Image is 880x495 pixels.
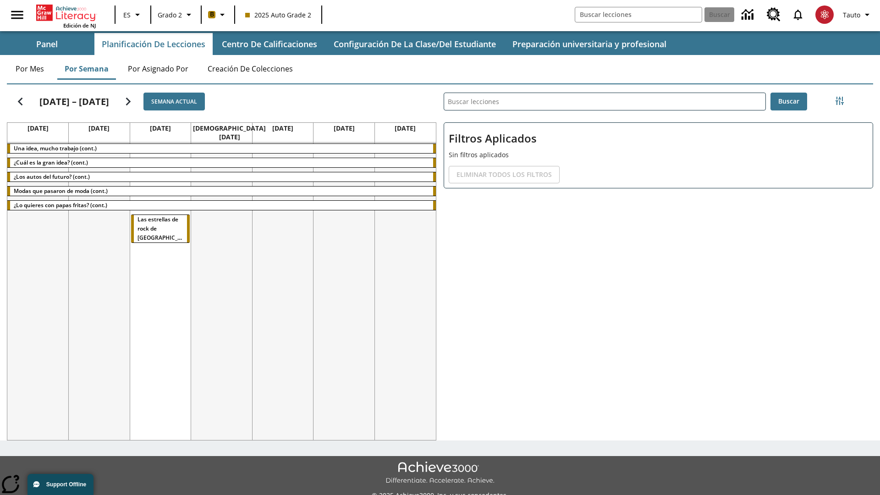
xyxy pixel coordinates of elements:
[14,201,107,209] span: ¿Lo quieres con papas fritas? (cont.)
[786,3,810,27] a: Notificaciones
[839,6,876,23] button: Perfil/Configuración
[200,58,300,80] button: Creación de colecciones
[158,10,182,20] span: Grado 2
[7,58,53,80] button: Por mes
[736,2,761,27] a: Centro de información
[761,2,786,27] a: Centro de recursos, Se abrirá en una pestaña nueva.
[118,6,148,23] button: Lenguaje: ES, Selecciona un idioma
[27,474,93,495] button: Support Offline
[7,144,436,153] div: Una idea, mucho trabajo (cont.)
[46,481,86,488] span: Support Offline
[449,127,868,150] h2: Filtros Aplicados
[143,93,205,110] button: Semana actual
[843,10,860,20] span: Tauto
[191,123,268,142] a: 28 de agosto de 2025
[245,10,311,20] span: 2025 Auto Grade 2
[7,201,436,210] div: ¿Lo quieres con papas fritas? (cont.)
[444,122,873,188] div: Filtros Aplicados
[14,187,108,195] span: Modas que pasaron de moda (cont.)
[7,158,436,167] div: ¿Cuál es la gran idea? (cont.)
[436,81,873,440] div: Buscar
[123,10,131,20] span: ES
[36,3,96,29] div: Portada
[154,6,198,23] button: Grado: Grado 2, Elige un grado
[204,6,231,23] button: Boost El color de la clase es anaranjado claro. Cambiar el color de la clase.
[4,1,31,28] button: Abrir el menú lateral
[575,7,702,22] input: Buscar campo
[1,33,93,55] button: Panel
[7,187,436,196] div: Modas que pasaron de moda (cont.)
[26,123,50,133] a: 25 de agosto de 2025
[770,93,807,110] button: Buscar
[332,123,357,133] a: 30 de agosto de 2025
[63,22,96,29] span: Edición de NJ
[815,5,834,24] img: avatar image
[385,462,495,485] img: Achieve3000 Differentiate Accelerate Achieve
[214,33,324,55] button: Centro de calificaciones
[505,33,674,55] button: Preparación universitaria y profesional
[14,144,97,152] span: Una idea, mucho trabajo (cont.)
[393,123,418,133] a: 31 de agosto de 2025
[137,215,194,242] span: Las estrellas de rock de Madagascar
[14,173,90,181] span: ¿Los autos del futuro? (cont.)
[57,58,116,80] button: Por semana
[9,90,32,113] button: Regresar
[270,123,295,133] a: 29 de agosto de 2025
[444,93,765,110] input: Buscar lecciones
[39,96,109,107] h2: [DATE] – [DATE]
[210,9,214,20] span: B
[148,123,173,133] a: 27 de agosto de 2025
[830,92,849,110] button: Menú lateral de filtros
[116,90,140,113] button: Seguir
[14,159,88,166] span: ¿Cuál es la gran idea? (cont.)
[7,172,436,181] div: ¿Los autos del futuro? (cont.)
[326,33,503,55] button: Configuración de la clase/del estudiante
[810,3,839,27] button: Escoja un nuevo avatar
[36,4,96,22] a: Portada
[131,215,190,242] div: Las estrellas de rock de Madagascar
[449,150,868,159] p: Sin filtros aplicados
[94,33,213,55] button: Planificación de lecciones
[121,58,196,80] button: Por asignado por
[87,123,111,133] a: 26 de agosto de 2025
